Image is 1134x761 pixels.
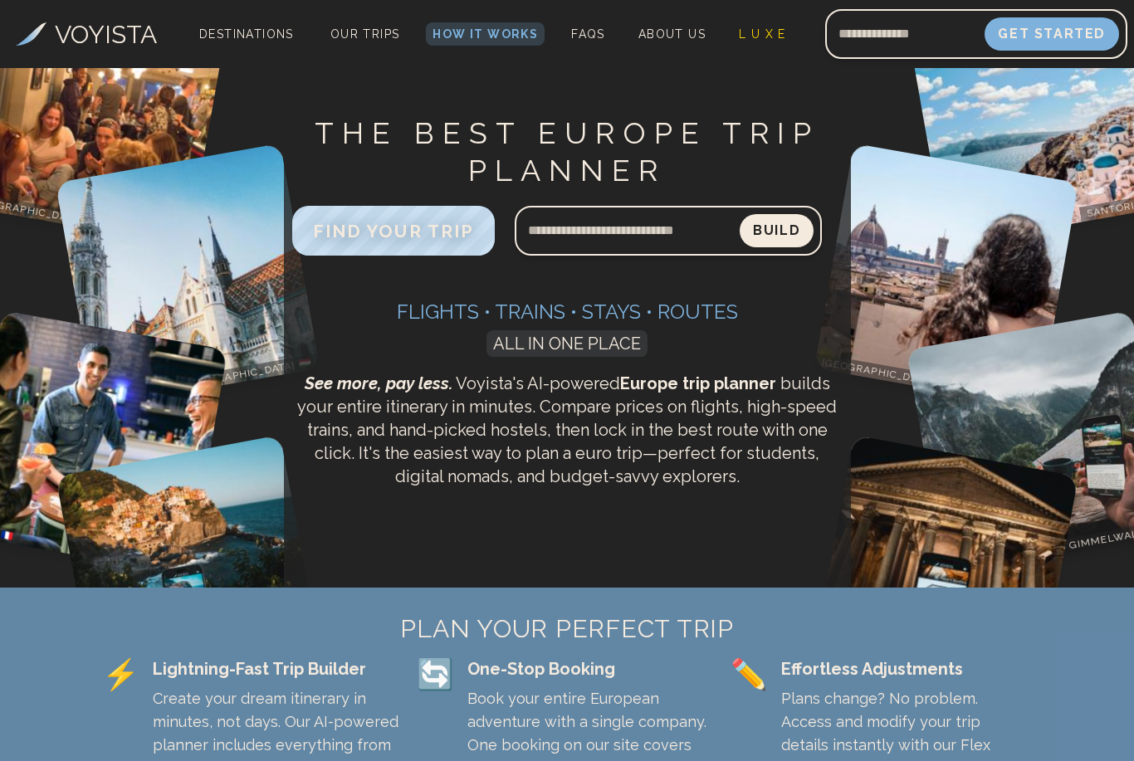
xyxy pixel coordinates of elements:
span: FIND YOUR TRIP [313,221,474,241]
span: Our Trips [330,27,400,41]
span: 🔄 [417,657,454,690]
a: Our Trips [324,22,407,46]
span: About Us [638,27,706,41]
span: L U X E [739,27,786,41]
img: Rome [812,435,1078,701]
span: How It Works [433,27,538,41]
div: Effortless Adjustments [781,657,1032,681]
span: ✏️ [731,657,768,690]
a: FAQs [565,22,612,46]
input: Email address [825,14,985,54]
a: How It Works [426,22,545,46]
div: Lightning-Fast Trip Builder [153,657,403,681]
a: L U X E [732,22,793,46]
a: About Us [632,22,712,46]
button: Build [740,214,814,247]
div: One-Stop Booking [467,657,718,681]
img: Budapest [56,144,320,408]
h1: THE BEST EUROPE TRIP PLANNER [291,115,844,189]
img: Voyista Logo [16,22,46,46]
button: FIND YOUR TRIP [292,206,495,256]
h2: PLAN YOUR PERFECT TRIP [102,614,1032,644]
a: FIND YOUR TRIP [292,225,495,241]
h3: Flights • Trains • Stays • Routes [291,299,844,325]
input: Search query [515,211,740,251]
img: Cinque Terre [56,435,322,701]
span: ⚡ [102,657,139,690]
span: ALL IN ONE PLACE [486,330,648,357]
span: FAQs [571,27,605,41]
p: Voyista's AI-powered builds your entire itinerary in minutes. Compare prices on flights, high-spe... [291,372,844,488]
h3: VOYISTA [55,16,157,53]
strong: Europe trip planner [620,373,776,393]
img: Florence [814,144,1078,408]
button: Get Started [985,17,1119,51]
span: Destinations [193,21,301,70]
a: VOYISTA [16,16,157,53]
span: See more, pay less. [305,373,452,393]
